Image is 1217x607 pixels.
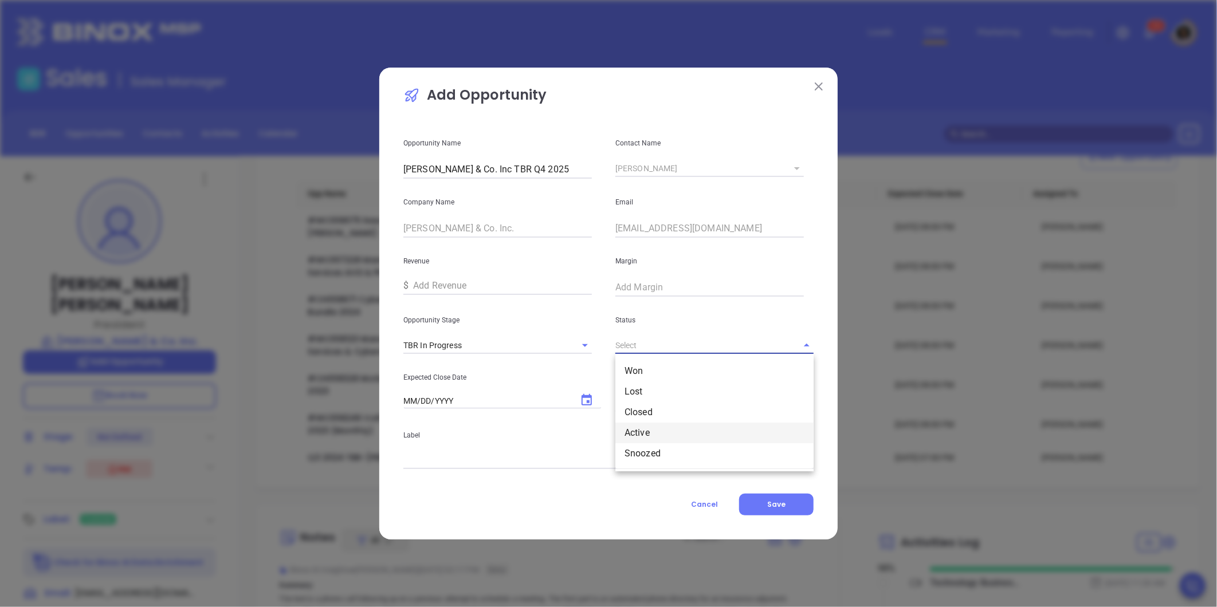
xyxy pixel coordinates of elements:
[615,219,804,238] input: Add Email
[615,423,814,443] li: Active
[789,160,805,176] button: Open
[799,337,815,353] button: Close
[403,255,602,267] p: Revenue
[615,381,814,402] li: Lost
[403,279,409,293] p: $
[615,337,782,354] input: Select
[615,361,814,381] li: Won
[413,277,592,295] input: Add Revenue
[615,255,814,267] p: Margin
[403,85,814,111] p: Add Opportunity
[403,429,814,442] p: Label
[573,387,600,414] button: Choose date
[403,314,602,326] p: Opportunity Stage
[615,160,787,177] input: Select
[739,494,814,515] button: Save
[403,160,592,179] input: Add a opportunity name
[615,196,814,208] p: Email
[670,494,739,515] button: Cancel
[403,137,602,149] p: Opportunity Name
[615,402,814,423] li: Closed
[615,443,814,464] li: Snoozed
[403,337,560,354] input: Select
[815,82,823,90] img: close modal
[615,278,804,297] input: Add Margin
[403,371,602,384] p: Expected Close Date
[577,337,593,353] button: Open
[403,196,602,208] p: Company Name
[403,219,592,238] input: Add Company Name
[403,396,568,405] input: MM/DD/YYYY
[615,314,814,326] p: Status
[615,137,814,149] p: Contact Name
[767,499,786,509] span: Save
[691,499,718,509] span: Cancel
